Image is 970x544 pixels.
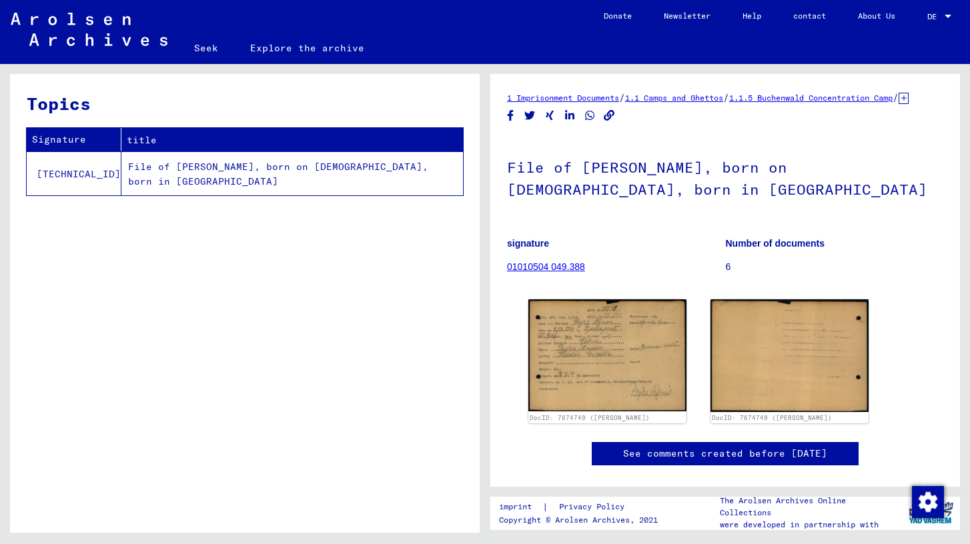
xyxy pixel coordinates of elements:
[720,519,879,529] font: were developed in partnership with
[906,496,956,529] img: yv_logo.png
[912,486,944,518] img: Change consent
[542,501,548,513] font: |
[619,91,625,103] font: /
[911,485,943,517] div: Change consent
[893,91,899,103] font: /
[128,161,428,188] font: File of [PERSON_NAME], born on [DEMOGRAPHIC_DATA], born in [GEOGRAPHIC_DATA]
[250,42,364,54] font: Explore the archive
[507,238,549,249] font: signature
[507,93,619,103] a: 1 Imprisonment Documents
[11,13,167,46] img: Arolsen_neg.svg
[623,447,827,461] a: See comments created before [DATE]
[543,107,557,124] button: Share on Xing
[712,414,832,421] a: DocID: 7674749 ([PERSON_NAME])
[507,261,585,272] a: 01010504 049.388
[743,11,761,21] font: Help
[127,134,157,146] font: title
[563,107,577,124] button: Share on LinkedIn
[499,501,532,511] font: imprint
[927,11,937,21] font: DE
[499,515,658,525] font: Copyright © Arolsen Archives, 2021
[32,133,86,145] font: Signature
[530,414,650,421] a: DocID: 7674749 ([PERSON_NAME])
[726,261,731,272] font: 6
[178,32,234,64] a: Seek
[710,299,869,412] img: 002.jpg
[523,107,537,124] button: Share on Twitter
[583,107,597,124] button: Share on WhatsApp
[726,238,825,249] font: Number of documents
[858,11,895,21] font: About Us
[194,42,218,54] font: Seek
[623,447,827,459] font: See comments created before [DATE]
[793,11,826,21] font: contact
[37,168,121,180] font: [TECHNICAL_ID]
[729,93,893,103] a: 1.1.5 Buchenwald Concentration Camp
[625,93,723,103] a: 1.1 Camps and Ghettos
[602,107,616,124] button: Copy link
[604,11,632,21] font: Donate
[504,107,518,124] button: Share on Facebook
[548,500,640,514] a: Privacy Policy
[27,93,91,115] font: Topics
[559,501,624,511] font: Privacy Policy
[507,158,927,199] font: File of [PERSON_NAME], born on [DEMOGRAPHIC_DATA], born in [GEOGRAPHIC_DATA]
[499,500,542,514] a: imprint
[234,32,380,64] a: Explore the archive
[723,91,729,103] font: /
[528,299,686,411] img: 001.jpg
[664,11,710,21] font: Newsletter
